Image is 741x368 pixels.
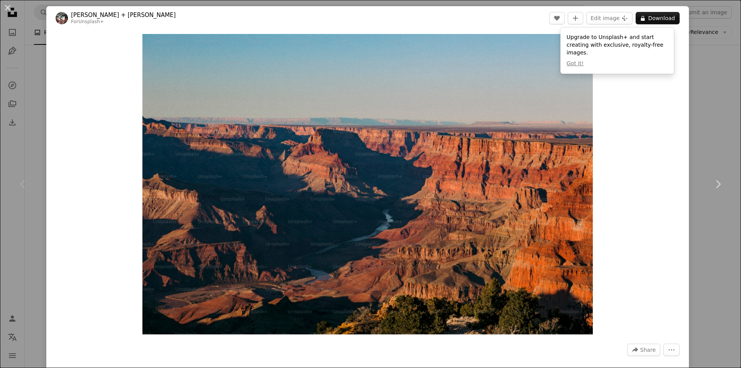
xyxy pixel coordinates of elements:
[560,27,674,74] div: Upgrade to Unsplash+ and start creating with exclusive, royalty-free images.
[71,11,176,19] a: [PERSON_NAME] + [PERSON_NAME]
[640,344,656,356] span: Share
[142,34,593,334] img: a view of the grand canyon of the grand canyon
[142,34,593,334] button: Zoom in on this image
[549,12,565,24] button: Like
[663,344,680,356] button: More Actions
[78,19,104,24] a: Unsplash+
[568,12,583,24] button: Add to Collection
[586,12,633,24] button: Edit image
[71,19,176,25] div: For
[567,60,584,68] button: Got it!
[636,12,680,24] button: Download
[695,147,741,221] a: Next
[627,344,660,356] button: Share this image
[56,12,68,24] img: Go to Colin + Meg's profile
